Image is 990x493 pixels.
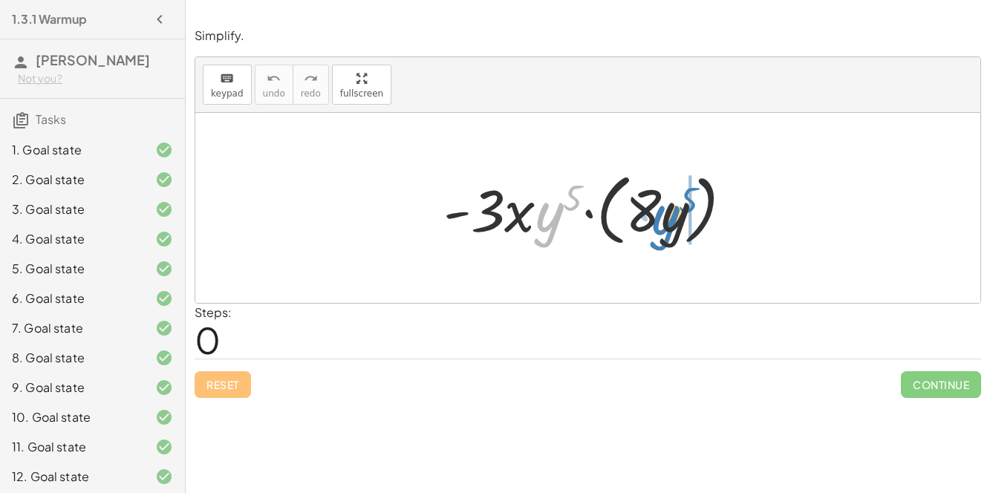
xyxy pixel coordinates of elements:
span: [PERSON_NAME] [36,51,150,68]
label: Steps: [195,304,232,320]
p: Simplify. [195,27,981,45]
div: 8. Goal state [12,349,131,367]
i: Task finished and correct. [155,379,173,396]
button: undoundo [255,65,293,105]
i: redo [304,70,318,88]
i: Task finished and correct. [155,290,173,307]
div: 5. Goal state [12,260,131,278]
span: redo [301,88,321,99]
i: Task finished and correct. [155,468,173,486]
div: 11. Goal state [12,438,131,456]
i: Task finished and correct. [155,171,173,189]
div: 2. Goal state [12,171,131,189]
div: 1. Goal state [12,141,131,159]
span: undo [263,88,285,99]
div: Not you? [18,71,173,86]
div: 10. Goal state [12,408,131,426]
i: Task finished and correct. [155,260,173,278]
div: 4. Goal state [12,230,131,248]
div: 6. Goal state [12,290,131,307]
i: Task finished and correct. [155,319,173,337]
i: Task finished and correct. [155,200,173,218]
button: keyboardkeypad [203,65,252,105]
i: Task finished and correct. [155,438,173,456]
div: 7. Goal state [12,319,131,337]
i: Task finished and correct. [155,349,173,367]
div: 9. Goal state [12,379,131,396]
span: keypad [211,88,244,99]
i: Task finished and correct. [155,230,173,248]
span: Tasks [36,111,66,127]
span: fullscreen [340,88,383,99]
div: 3. Goal state [12,200,131,218]
h4: 1.3.1 Warmup [12,10,87,28]
i: keyboard [220,70,234,88]
i: undo [267,70,281,88]
div: 12. Goal state [12,468,131,486]
span: 0 [195,317,221,362]
button: redoredo [293,65,329,105]
button: fullscreen [332,65,391,105]
i: Task finished and correct. [155,408,173,426]
i: Task finished and correct. [155,141,173,159]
